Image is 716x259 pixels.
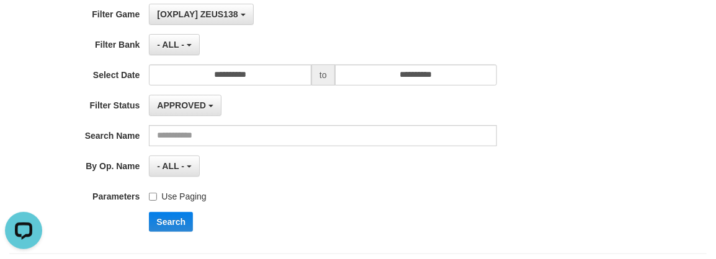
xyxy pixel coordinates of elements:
span: to [311,64,335,86]
input: Use Paging [149,193,157,201]
label: Use Paging [149,186,206,203]
span: - ALL - [157,161,184,171]
button: Search [149,212,193,232]
span: APPROVED [157,100,206,110]
button: Open LiveChat chat widget [5,5,42,42]
button: - ALL - [149,156,199,177]
button: APPROVED [149,95,221,116]
span: - ALL - [157,40,184,50]
button: [OXPLAY] ZEUS138 [149,4,253,25]
span: [OXPLAY] ZEUS138 [157,9,238,19]
button: - ALL - [149,34,199,55]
